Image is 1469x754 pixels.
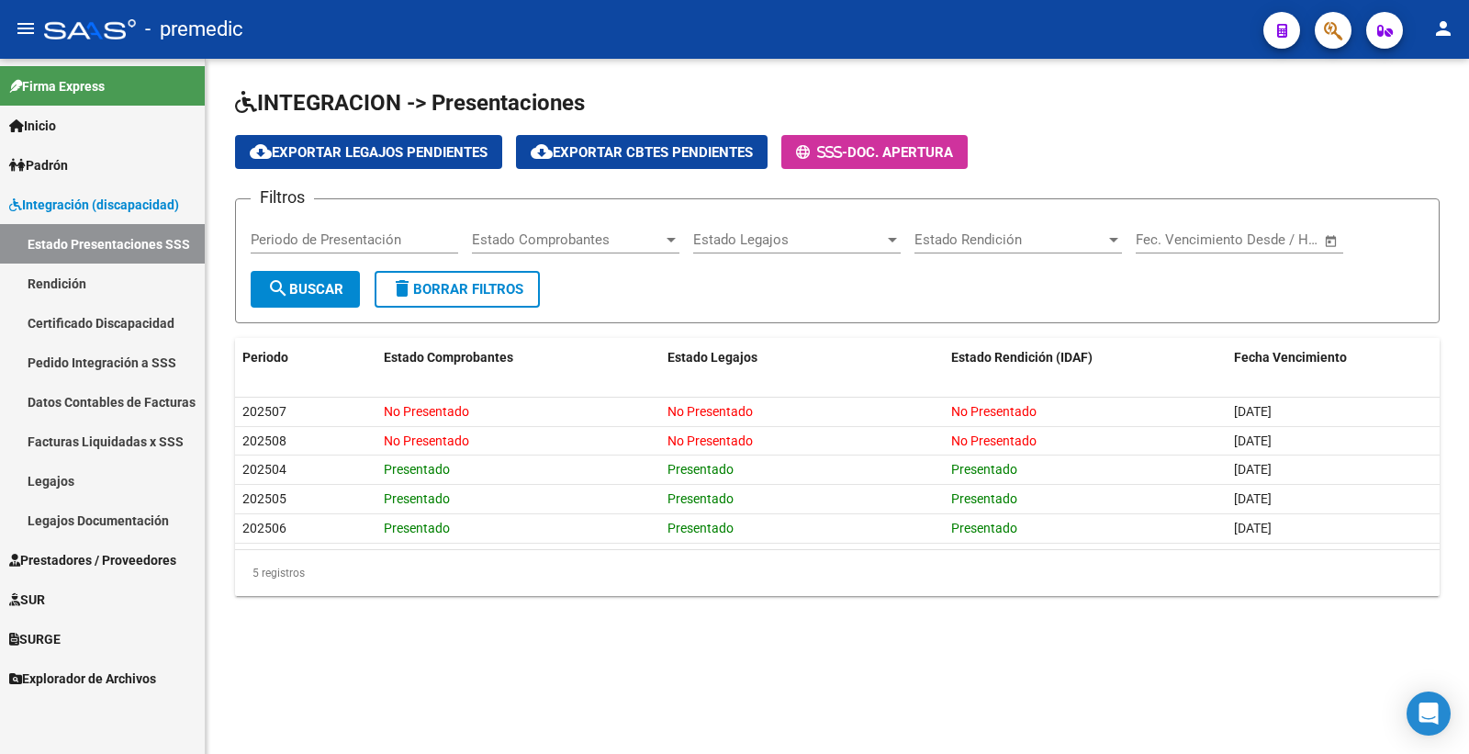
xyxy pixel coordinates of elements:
span: Integración (discapacidad) [9,195,179,215]
span: Explorador de Archivos [9,669,156,689]
span: Estado Legajos [667,350,757,365]
mat-icon: menu [15,17,37,39]
span: No Presentado [667,433,753,448]
span: SUR [9,590,45,610]
span: Presentado [951,491,1017,506]
span: Borrar Filtros [391,281,523,298]
span: Exportar Legajos Pendientes [250,144,488,161]
span: Presentado [384,491,450,506]
span: Estado Rendición [914,231,1105,248]
datatable-header-cell: Estado Comprobantes [376,338,660,377]
datatable-header-cell: Estado Legajos [660,338,944,377]
span: No Presentado [384,404,469,419]
div: Open Intercom Messenger [1407,692,1451,736]
span: [DATE] [1234,433,1272,448]
input: Fecha inicio [1136,231,1210,248]
span: Estado Comprobantes [384,350,513,365]
span: Exportar Cbtes Pendientes [531,144,753,161]
span: - premedic [145,9,243,50]
span: Presentado [951,462,1017,477]
span: 202505 [242,491,286,506]
mat-icon: cloud_download [531,141,553,163]
span: Presentado [667,491,734,506]
span: Estado Comprobantes [472,231,663,248]
mat-icon: person [1432,17,1454,39]
span: [DATE] [1234,462,1272,477]
button: Exportar Cbtes Pendientes [516,135,768,169]
mat-icon: delete [391,277,413,299]
span: Prestadores / Proveedores [9,550,176,570]
span: INTEGRACION -> Presentaciones [235,90,585,116]
span: Estado Legajos [693,231,884,248]
span: Fecha Vencimiento [1234,350,1347,365]
span: Doc. Apertura [847,144,953,161]
span: No Presentado [667,404,753,419]
span: Buscar [267,281,343,298]
span: Padrón [9,155,68,175]
span: SURGE [9,629,61,649]
h3: Filtros [251,185,314,210]
input: Fecha fin [1227,231,1316,248]
span: Presentado [667,462,734,477]
span: Presentado [384,521,450,535]
button: Buscar [251,271,360,308]
span: Presentado [384,462,450,477]
datatable-header-cell: Periodo [235,338,376,377]
span: Inicio [9,116,56,136]
datatable-header-cell: Fecha Vencimiento [1227,338,1440,377]
mat-icon: cloud_download [250,141,272,163]
span: 202508 [242,433,286,448]
span: [DATE] [1234,521,1272,535]
button: Open calendar [1321,231,1342,252]
span: No Presentado [951,404,1037,419]
span: Periodo [242,350,288,365]
span: 202506 [242,521,286,535]
span: [DATE] [1234,404,1272,419]
mat-icon: search [267,277,289,299]
button: Borrar Filtros [375,271,540,308]
span: Presentado [951,521,1017,535]
span: Presentado [667,521,734,535]
span: 202504 [242,462,286,477]
div: 5 registros [235,550,1440,596]
span: 202507 [242,404,286,419]
span: Estado Rendición (IDAF) [951,350,1093,365]
span: No Presentado [951,433,1037,448]
span: Firma Express [9,76,105,96]
span: No Presentado [384,433,469,448]
datatable-header-cell: Estado Rendición (IDAF) [944,338,1228,377]
span: [DATE] [1234,491,1272,506]
button: -Doc. Apertura [781,135,968,169]
button: Exportar Legajos Pendientes [235,135,502,169]
span: - [796,144,847,161]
